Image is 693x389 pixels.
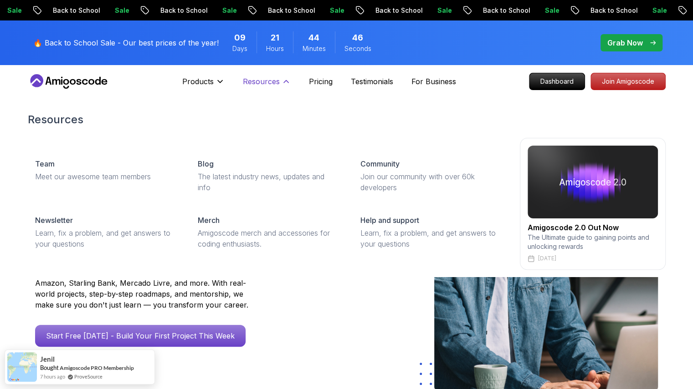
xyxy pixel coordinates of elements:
p: The latest industry news, updates and info [198,171,339,193]
p: Sale [199,6,228,15]
a: Dashboard [529,73,585,90]
p: Help and support [360,215,419,226]
p: Sale [92,6,121,15]
p: Back to School [460,6,522,15]
span: Days [232,44,247,53]
span: Minutes [303,44,326,53]
p: [DATE] [538,255,556,262]
p: Learn, fix a problem, and get answers to your questions [360,227,501,249]
span: 46 Seconds [352,31,363,44]
span: Bought [40,364,59,371]
p: Back to School [137,6,199,15]
p: Back to School [352,6,414,15]
p: Team [35,158,55,169]
span: 7 hours ago [40,373,65,380]
p: 🔥 Back to School Sale - Our best prices of the year! [33,37,219,48]
a: TeamMeet our awesome team members [28,151,183,189]
h2: Amigoscode 2.0 Out Now [528,222,658,233]
p: Products [182,76,214,87]
p: Learn, fix a problem, and get answers to your questions [35,227,176,249]
p: Meet our awesome team members [35,171,176,182]
p: The Ultimate guide to gaining points and unlocking rewards [528,233,658,251]
img: provesource social proof notification image [7,352,37,382]
p: Dashboard [529,73,585,90]
a: For Business [411,76,456,87]
p: Sale [414,6,443,15]
p: Amigoscode has helped thousands of developers land roles at Amazon, Starling Bank, Mercado Livre,... [35,267,254,310]
a: Help and supportLearn, fix a problem, and get answers to your questions [353,207,508,257]
h2: Resources [28,112,666,127]
span: 21 Hours [271,31,279,44]
p: Merch [198,215,220,226]
span: Jenil [40,355,55,363]
p: Back to School [567,6,629,15]
a: CommunityJoin our community with over 60k developers [353,151,508,200]
img: amigoscode 2.0 [528,146,658,218]
p: Community [360,158,400,169]
p: Back to School [245,6,307,15]
a: MerchAmigoscode merch and accessories for coding enthusiasts. [190,207,346,257]
p: Sale [522,6,551,15]
span: 9 Days [234,31,246,44]
p: Join our community with over 60k developers [360,171,501,193]
p: Sale [307,6,336,15]
p: Blog [198,158,214,169]
span: Hours [266,44,284,53]
button: Resources [243,76,291,94]
a: Amigoscode PRO Membership [60,364,134,371]
p: Grab Now [607,37,643,48]
a: BlogThe latest industry news, updates and info [190,151,346,200]
a: amigoscode 2.0Amigoscode 2.0 Out NowThe Ultimate guide to gaining points and unlocking rewards[DATE] [520,138,666,270]
a: Testimonials [351,76,393,87]
p: Join Amigoscode [591,73,665,90]
a: Start Free [DATE] - Build Your First Project This Week [35,325,246,347]
span: Seconds [344,44,371,53]
a: Pricing [309,76,333,87]
button: Products [182,76,225,94]
a: NewsletterLearn, fix a problem, and get answers to your questions [28,207,183,257]
p: Back to School [30,6,92,15]
p: Sale [629,6,658,15]
p: Newsletter [35,215,73,226]
span: 44 Minutes [308,31,319,44]
p: Amigoscode merch and accessories for coding enthusiasts. [198,227,339,249]
p: Resources [243,76,280,87]
a: ProveSource [74,373,103,380]
a: Join Amigoscode [590,73,666,90]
